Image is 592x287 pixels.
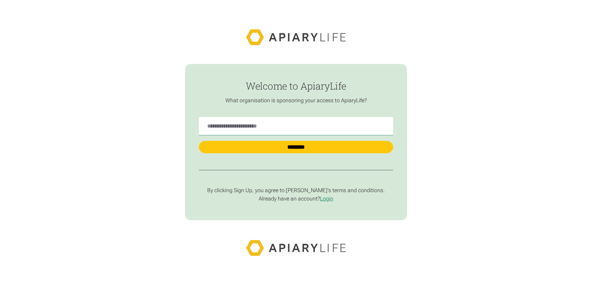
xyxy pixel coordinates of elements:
form: find-employer [185,64,407,220]
p: What organisation is sponsoring your access to ApiaryLife? [199,97,393,104]
p: Already have an account? [199,195,393,202]
p: By clicking Sign Up, you agree to [PERSON_NAME]’s terms and conditions. [199,187,393,194]
h1: Welcome to ApiaryLife [199,81,393,91]
a: Login [320,195,333,202]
